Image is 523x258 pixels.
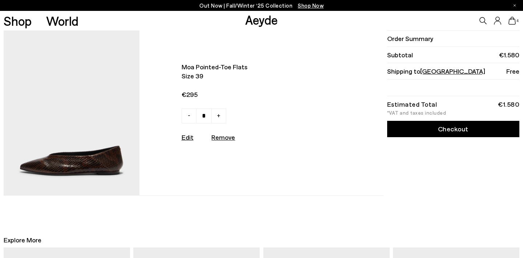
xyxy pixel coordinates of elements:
[245,12,278,27] a: Aeyde
[387,110,519,115] div: *VAT and taxes included
[298,2,324,9] span: Navigate to /collections/new-in
[217,111,220,119] span: +
[4,15,32,27] a: Shop
[211,108,226,123] a: +
[188,111,190,119] span: -
[4,28,139,195] img: AEYDE-MOA-SNAKE-PRINT-CALF-LEATHER-MOKA-1_f06a69a6-f42a-4872-b81b-4c32f1116814_580x.jpg
[498,102,519,107] div: €1.580
[387,30,519,47] li: Order Summary
[420,67,485,75] span: [GEOGRAPHIC_DATA]
[182,108,196,123] a: -
[499,50,519,60] span: €1.580
[182,62,330,71] span: Moa pointed-toe flats
[387,47,519,63] li: Subtotal
[508,17,516,25] a: 4
[182,133,194,141] a: Edit
[182,90,330,99] span: €295
[506,67,519,76] span: Free
[387,121,519,137] a: Checkout
[211,133,235,141] u: Remove
[516,19,519,23] span: 4
[199,1,324,10] p: Out Now | Fall/Winter ‘25 Collection
[387,102,437,107] div: Estimated Total
[46,15,78,27] a: World
[182,71,330,81] span: Size 39
[387,67,485,76] span: Shipping to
